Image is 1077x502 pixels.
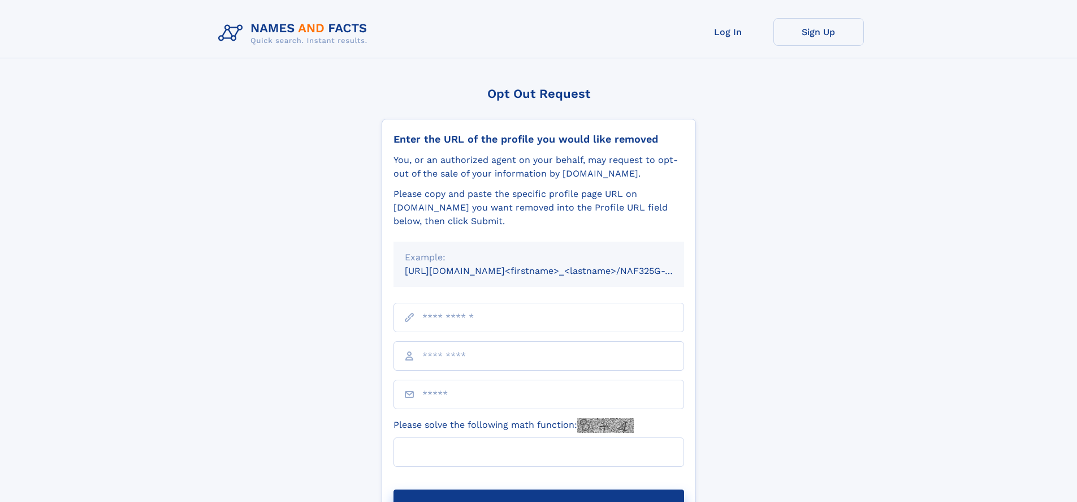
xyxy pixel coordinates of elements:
[683,18,773,46] a: Log In
[393,418,634,433] label: Please solve the following math function:
[405,265,706,276] small: [URL][DOMAIN_NAME]<firstname>_<lastname>/NAF325G-xxxxxxxx
[382,87,696,101] div: Opt Out Request
[214,18,377,49] img: Logo Names and Facts
[773,18,864,46] a: Sign Up
[405,251,673,264] div: Example:
[393,187,684,228] div: Please copy and paste the specific profile page URL on [DOMAIN_NAME] you want removed into the Pr...
[393,133,684,145] div: Enter the URL of the profile you would like removed
[393,153,684,181] div: You, or an authorized agent on your behalf, may request to opt-out of the sale of your informatio...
